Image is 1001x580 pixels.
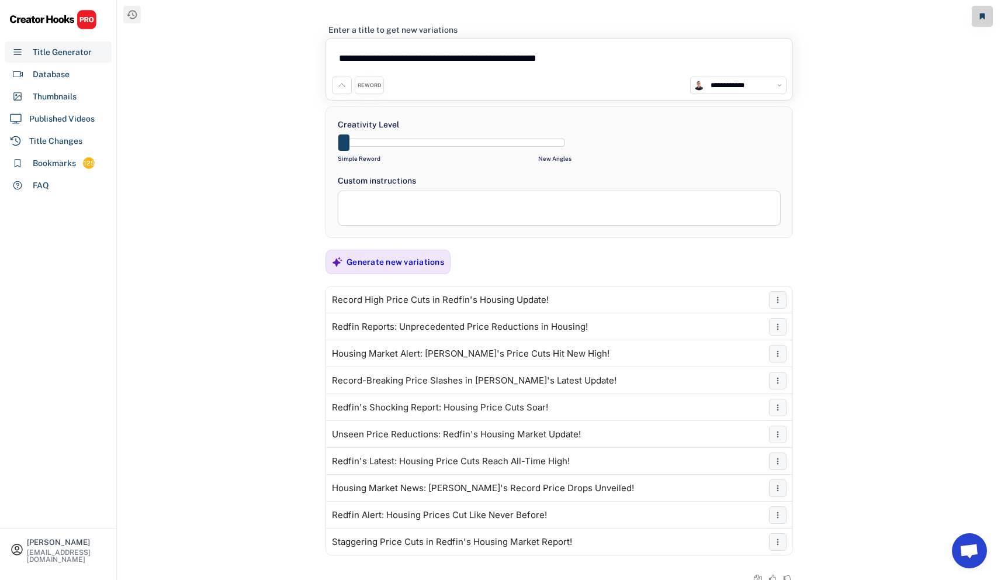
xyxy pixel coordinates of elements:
[332,537,572,547] div: Staggering Price Cuts in Redfin's Housing Market Report!
[332,295,549,305] div: Record High Price Cuts in Redfin's Housing Update!
[538,154,571,163] div: New Angles
[332,322,588,332] div: Redfin Reports: Unprecedented Price Reductions in Housing!
[29,113,95,125] div: Published Videos
[338,119,399,131] div: Creativity Level
[952,533,987,568] a: Open chat
[338,154,380,163] div: Simple Reword
[358,82,381,89] div: REWORD
[27,549,106,563] div: [EMAIL_ADDRESS][DOMAIN_NAME]
[33,68,70,81] div: Database
[33,157,76,170] div: Bookmarks
[332,510,547,520] div: Redfin Alert: Housing Prices Cut Like Never Before!
[332,457,570,466] div: Redfin's Latest: Housing Price Cuts Reach All-Time High!
[332,376,616,385] div: Record-Breaking Price Slashes in [PERSON_NAME]'s Latest Update!
[83,158,95,168] div: 125
[328,25,458,35] div: Enter a title to get new variations
[332,349,609,358] div: Housing Market Alert: [PERSON_NAME]'s Price Cuts Hit New High!
[33,46,92,58] div: Title Generator
[338,175,781,187] div: Custom instructions
[27,538,106,546] div: [PERSON_NAME]
[332,430,581,439] div: Unseen Price Reductions: Redfin's Housing Market Update!
[347,257,444,267] div: Generate new variations
[29,135,82,147] div: Title Changes
[332,484,634,493] div: Housing Market News: [PERSON_NAME]'s Record Price Drops Unveiled!
[332,403,548,412] div: Redfin's Shocking Report: Housing Price Cuts Soar!
[694,80,704,91] img: channels4_profile.jpg
[33,179,49,192] div: FAQ
[33,91,77,103] div: Thumbnails
[9,9,97,30] img: CHPRO%20Logo.svg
